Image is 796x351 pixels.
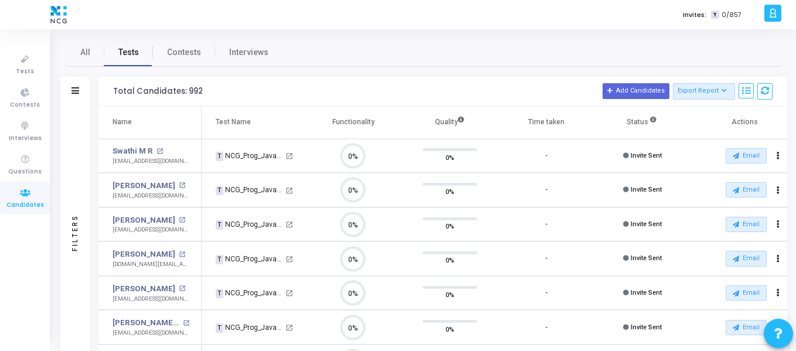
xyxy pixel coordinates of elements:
button: Email [726,182,767,197]
mat-icon: open_in_new [285,289,293,297]
span: 0% [445,254,454,266]
div: [EMAIL_ADDRESS][DOMAIN_NAME] [113,226,189,234]
button: Email [726,148,767,163]
span: Invite Sent [631,323,662,331]
button: Actions [770,182,786,199]
a: [PERSON_NAME] [113,214,175,226]
a: [PERSON_NAME] [113,180,175,192]
div: [DOMAIN_NAME][EMAIL_ADDRESS][DOMAIN_NAME] [113,260,189,269]
mat-icon: open_in_new [285,187,293,195]
div: - [545,254,547,264]
a: [PERSON_NAME] Budage [113,317,180,329]
span: Invite Sent [631,289,662,297]
span: Interviews [229,46,268,59]
span: Contests [167,46,201,59]
th: Quality [402,106,498,139]
mat-icon: open_in_new [179,251,185,258]
span: T [216,255,223,264]
mat-icon: open_in_new [183,320,189,326]
img: logo [47,3,70,26]
div: NCG_Prog_JavaFS_2025_Test [216,151,284,161]
span: T [216,220,223,230]
th: Test Name [202,106,305,139]
a: [PERSON_NAME] [113,248,175,260]
mat-icon: open_in_new [285,324,293,332]
div: [EMAIL_ADDRESS][DOMAIN_NAME] [113,329,189,338]
div: Filters [70,168,80,297]
div: NCG_Prog_JavaFS_2025_Test [216,185,284,195]
button: Email [726,217,767,232]
div: NCG_Prog_JavaFS_2025_Test [216,322,284,333]
div: Time taken [528,115,564,128]
a: Swathi M R [113,145,153,157]
span: 0% [445,220,454,232]
span: Questions [8,167,42,177]
span: Candidates [6,200,44,210]
mat-icon: open_in_new [179,182,185,189]
div: NCG_Prog_JavaFS_2025_Test [216,254,284,264]
button: Actions [770,251,786,267]
span: Invite Sent [631,152,662,159]
span: T [216,323,223,333]
span: 0% [445,323,454,335]
mat-icon: open_in_new [285,152,293,160]
span: Contests [10,100,40,110]
button: Email [726,320,767,335]
span: Interviews [9,134,42,144]
div: - [545,185,547,195]
span: All [80,46,90,59]
span: Invite Sent [631,186,662,193]
span: T [216,152,223,161]
button: Actions [770,285,786,301]
a: [PERSON_NAME] [113,283,175,295]
th: Status [594,106,691,139]
div: - [545,151,547,161]
div: - [545,288,547,298]
th: Actions [691,106,788,139]
mat-icon: open_in_new [179,217,185,223]
button: Add Candidates [603,83,669,98]
span: Tests [16,67,34,77]
mat-icon: open_in_new [157,148,163,155]
label: Invites: [683,10,706,20]
div: [EMAIL_ADDRESS][DOMAIN_NAME] [113,157,189,166]
div: [EMAIL_ADDRESS][DOMAIN_NAME] [113,192,189,200]
span: 0% [445,151,454,163]
span: 0% [445,289,454,301]
div: - [545,323,547,333]
span: T [711,11,719,19]
span: 0% [445,186,454,197]
button: Export Report [673,83,736,100]
div: Name [113,115,132,128]
button: Email [726,285,767,301]
span: 0/857 [722,10,741,20]
span: Invite Sent [631,254,662,262]
th: Functionality [305,106,402,139]
button: Email [726,251,767,266]
div: - [545,220,547,230]
div: Total Candidates: 992 [113,87,203,96]
span: T [216,186,223,196]
mat-icon: open_in_new [285,255,293,263]
mat-icon: open_in_new [179,285,185,292]
button: Actions [770,148,786,164]
button: Actions [770,216,786,233]
div: NCG_Prog_JavaFS_2025_Test [216,219,284,230]
div: NCG_Prog_JavaFS_2025_Test [216,288,284,298]
div: [EMAIL_ADDRESS][DOMAIN_NAME] [113,295,189,304]
mat-icon: open_in_new [285,221,293,229]
span: Tests [118,46,139,59]
span: T [216,289,223,298]
span: Invite Sent [631,220,662,228]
